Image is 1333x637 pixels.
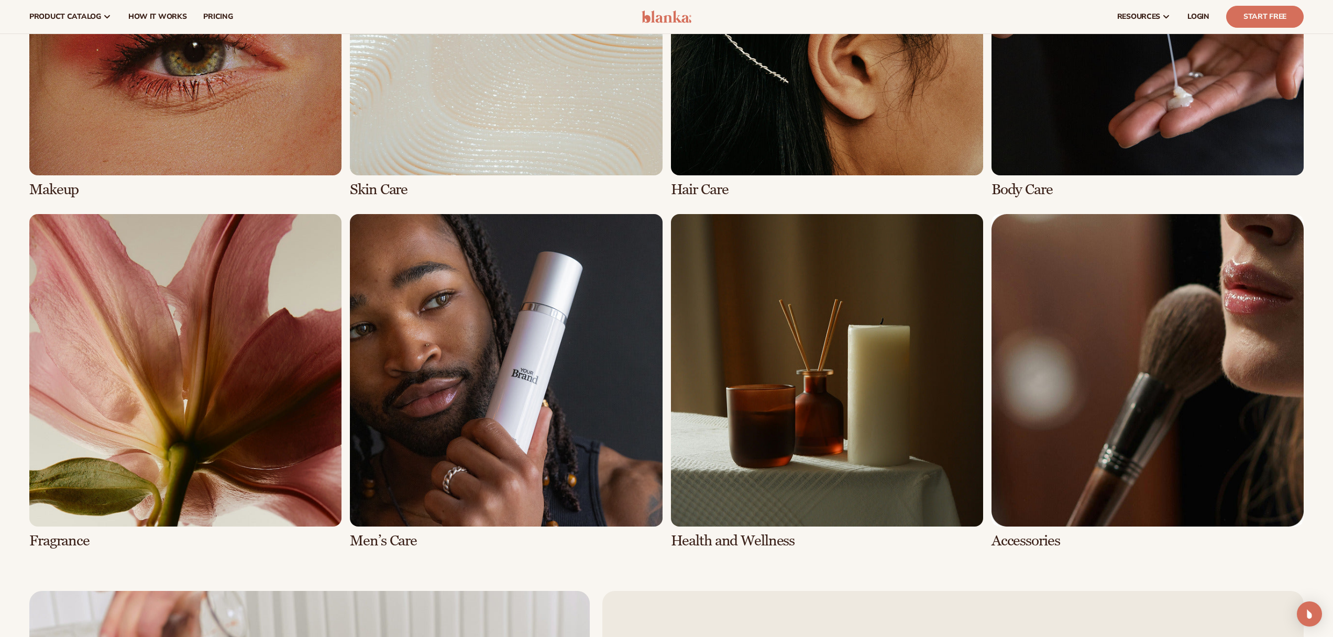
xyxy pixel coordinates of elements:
[350,214,662,549] div: 6 / 8
[29,182,341,198] h3: Makeup
[671,182,983,198] h3: Hair Care
[350,182,662,198] h3: Skin Care
[1297,601,1322,627] div: Open Intercom Messenger
[671,214,983,549] div: 7 / 8
[203,13,233,21] span: pricing
[29,13,101,21] span: product catalog
[1187,13,1209,21] span: LOGIN
[992,182,1304,198] h3: Body Care
[1117,13,1160,21] span: resources
[992,214,1304,549] div: 8 / 8
[29,214,341,549] div: 5 / 8
[1226,6,1304,28] a: Start Free
[128,13,187,21] span: How It Works
[642,10,691,23] img: logo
